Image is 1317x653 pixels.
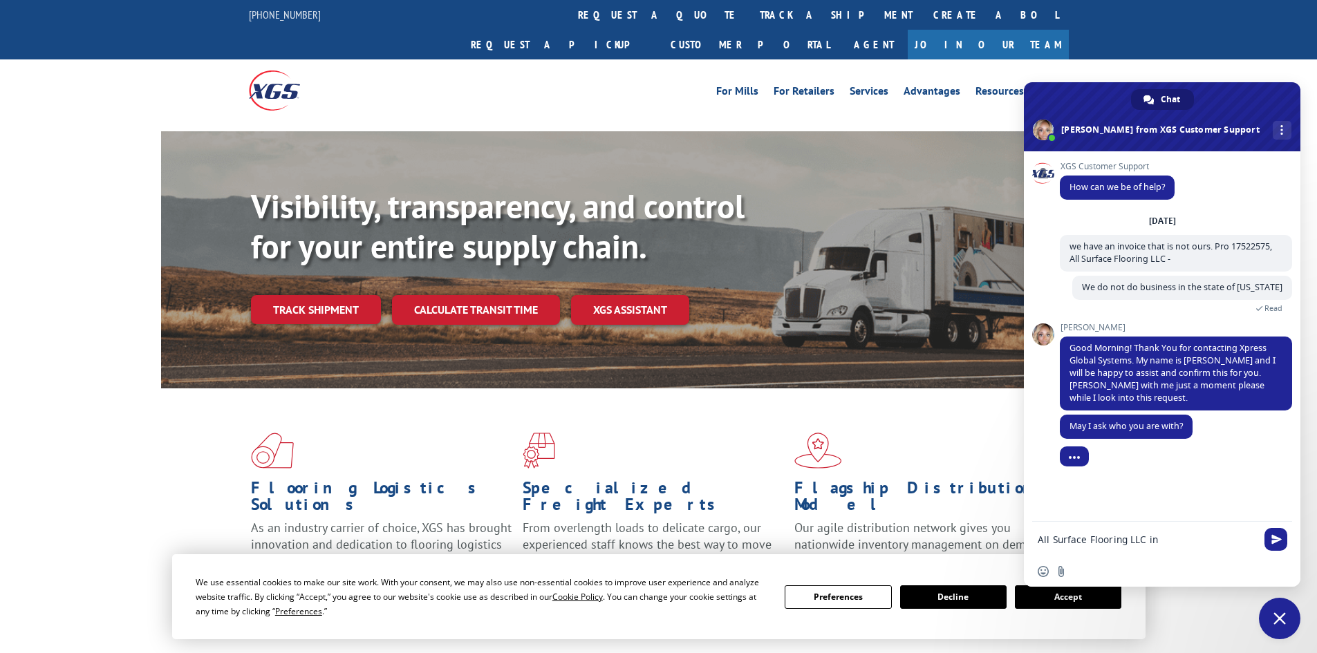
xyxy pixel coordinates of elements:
a: Advantages [904,86,960,101]
b: Visibility, transparency, and control for your entire supply chain. [251,184,745,267]
div: Close chat [1259,598,1300,639]
span: May I ask who you are with? [1070,420,1183,432]
span: How can we be of help? [1070,181,1165,193]
div: [DATE] [1149,217,1176,225]
a: Agent [840,30,908,59]
span: Preferences [275,605,322,617]
a: For Mills [716,86,758,101]
span: Read [1264,303,1282,313]
span: Our agile distribution network gives you nationwide inventory management on demand. [794,520,1049,552]
span: Send [1264,528,1287,551]
span: As an industry carrier of choice, XGS has brought innovation and dedication to flooring logistics... [251,520,512,569]
a: [PHONE_NUMBER] [249,8,321,21]
img: xgs-icon-focused-on-flooring-red [523,433,555,469]
h1: Flagship Distribution Model [794,480,1056,520]
button: Decline [900,585,1007,609]
span: we have an invoice that is not ours. Pro 17522575, All Surface Flooring LLC - [1070,240,1272,265]
button: Preferences [785,585,891,609]
span: Insert an emoji [1038,566,1049,577]
span: XGS Customer Support [1060,162,1175,171]
div: We use essential cookies to make our site work. With your consent, we may also use non-essential ... [196,575,768,618]
button: Accept [1015,585,1121,609]
textarea: Compose your message... [1038,533,1256,546]
a: For Retailers [774,86,834,101]
span: Chat [1161,89,1180,110]
a: Services [850,86,888,101]
img: xgs-icon-total-supply-chain-intelligence-red [251,433,294,469]
div: Chat [1131,89,1194,110]
a: Request a pickup [460,30,660,59]
span: Cookie Policy [552,591,603,603]
a: Calculate transit time [392,295,560,325]
img: xgs-icon-flagship-distribution-model-red [794,433,842,469]
h1: Flooring Logistics Solutions [251,480,512,520]
div: More channels [1273,121,1291,140]
a: Resources [975,86,1024,101]
a: XGS ASSISTANT [571,295,689,325]
span: We do not do business in the state of [US_STATE] [1082,281,1282,293]
a: Track shipment [251,295,381,324]
span: Send a file [1056,566,1067,577]
a: Join Our Team [908,30,1069,59]
span: [PERSON_NAME] [1060,323,1292,332]
div: Cookie Consent Prompt [172,554,1146,639]
h1: Specialized Freight Experts [523,480,784,520]
a: Customer Portal [660,30,840,59]
span: Good Morning! Thank You for contacting Xpress Global Systems. My name is [PERSON_NAME] and I will... [1070,342,1276,404]
p: From overlength loads to delicate cargo, our experienced staff knows the best way to move your fr... [523,520,784,581]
